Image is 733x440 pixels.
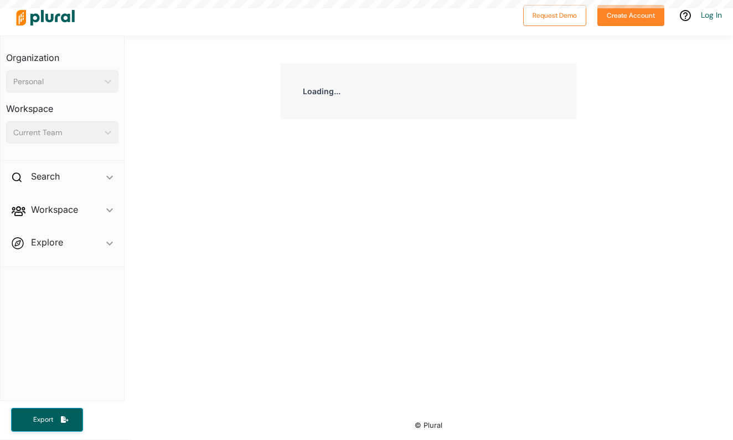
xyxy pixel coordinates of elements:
[6,93,118,117] h3: Workspace
[415,421,442,429] small: © Plural
[13,76,100,88] div: Personal
[281,63,577,119] div: Loading...
[597,9,664,21] a: Create Account
[701,10,722,20] a: Log In
[13,127,100,139] div: Current Team
[597,5,664,26] button: Create Account
[25,415,61,424] span: Export
[31,170,60,182] h2: Search
[523,5,586,26] button: Request Demo
[11,408,83,432] button: Export
[523,9,586,21] a: Request Demo
[6,42,118,66] h3: Organization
